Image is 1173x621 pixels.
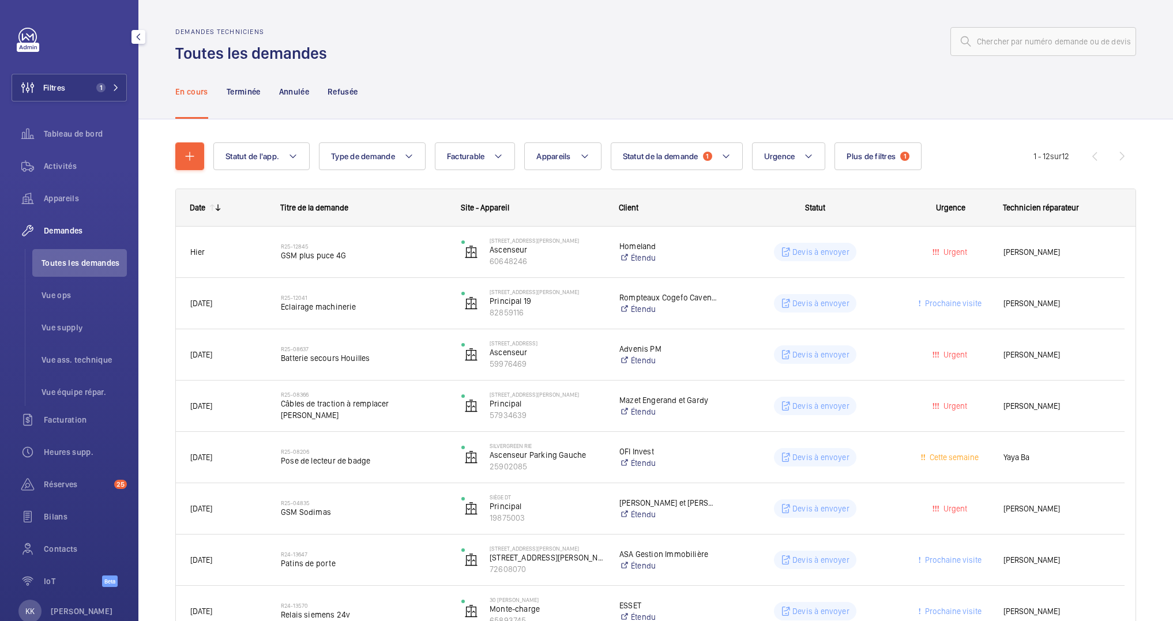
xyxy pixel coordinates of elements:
span: [PERSON_NAME] [1003,400,1110,413]
a: Étendu [619,252,717,264]
span: Contacts [44,543,127,555]
span: Statut [805,203,825,212]
span: Statut de l'app. [225,152,279,161]
p: Homeland [619,240,717,252]
p: Ascenseur [490,347,604,358]
input: Chercher par numéro demande ou de devis [950,27,1136,56]
img: elevator.svg [464,553,478,567]
p: [STREET_ADDRESS][PERSON_NAME] [490,545,604,552]
span: Tableau de bord [44,128,127,140]
span: Statut de la demande [623,152,698,161]
span: Heures supp. [44,446,127,458]
h2: R25-08206 [281,448,446,455]
span: [PERSON_NAME] [1003,502,1110,515]
span: sur [1050,152,1062,161]
span: Bilans [44,511,127,522]
span: Réserves [44,479,110,490]
p: SILVERGREEN RIE [490,442,604,449]
p: Principal [490,398,604,409]
span: Urgence [936,203,965,212]
span: Batterie secours Houilles [281,352,446,364]
p: ASA Gestion Immobilière [619,548,717,560]
span: GSM plus puce 4G [281,250,446,261]
span: Prochaine visite [923,555,982,564]
img: elevator.svg [464,502,478,515]
h2: R25-08366 [281,391,446,398]
p: Devis à envoyer [792,349,849,360]
img: elevator.svg [464,450,478,464]
p: Devis à envoyer [792,246,849,258]
button: Filtres1 [12,74,127,101]
a: Étendu [619,355,717,366]
span: Titre de la demande [280,203,348,212]
h2: Demandes techniciens [175,28,334,36]
button: Plus de filtres1 [834,142,922,170]
span: Technicien réparateur [1003,203,1079,212]
p: En cours [175,86,208,97]
p: Devis à envoyer [792,451,849,463]
span: 1 - 12 12 [1033,152,1069,160]
span: Beta [102,575,118,587]
img: elevator.svg [464,604,478,618]
p: Ascenseur Parking Gauche [490,449,604,461]
span: Filtres [43,82,65,93]
p: [STREET_ADDRESS][PERSON_NAME] [490,391,604,398]
span: Vue ass. technique [42,354,127,366]
p: Devis à envoyer [792,503,849,514]
button: Urgence [752,142,826,170]
button: Appareils [524,142,601,170]
span: Eclairage machinerie [281,301,446,313]
span: Urgence [764,152,795,161]
span: [PERSON_NAME] [1003,348,1110,362]
button: Statut de l'app. [213,142,310,170]
span: 1 [900,152,909,161]
span: Vue ops [42,289,127,301]
h1: Toutes les demandes [175,43,334,64]
img: elevator.svg [464,296,478,310]
a: Étendu [619,509,717,520]
p: 25902085 [490,461,604,472]
span: Urgent [941,504,967,513]
p: 57934639 [490,409,604,421]
span: Toutes les demandes [42,257,127,269]
span: Patins de porte [281,558,446,569]
span: Câbles de traction à remplacer [PERSON_NAME] [281,398,446,421]
button: Type de demande [319,142,426,170]
span: [DATE] [190,504,212,513]
span: Urgent [941,247,967,257]
p: Siège DT [490,494,604,500]
span: [DATE] [190,607,212,616]
p: Devis à envoyer [792,605,849,617]
span: Hier [190,247,205,257]
span: Cette semaine [927,453,979,462]
span: Appareils [44,193,127,204]
p: 72608070 [490,563,604,575]
p: Principal [490,500,604,512]
p: Refusée [328,86,358,97]
p: Devis à envoyer [792,400,849,412]
p: 59976469 [490,358,604,370]
p: [PERSON_NAME] et [PERSON_NAME] - [PERSON_NAME] [619,497,717,509]
p: OFI Invest [619,446,717,457]
p: [PERSON_NAME] [51,605,113,617]
span: 1 [703,152,712,161]
h2: R25-04835 [281,499,446,506]
p: Advenis PM [619,343,717,355]
p: 82859116 [490,307,604,318]
span: Facturation [44,414,127,426]
span: Client [619,203,638,212]
h2: R25-12845 [281,243,446,250]
span: Type de demande [331,152,395,161]
h2: R25-12041 [281,294,446,301]
img: elevator.svg [464,245,478,259]
span: Facturable [447,152,485,161]
span: Pose de lecteur de badge [281,455,446,466]
p: [STREET_ADDRESS] [490,340,604,347]
span: [DATE] [190,555,212,564]
span: Demandes [44,225,127,236]
p: [STREET_ADDRESS][PERSON_NAME] [490,288,604,295]
h2: R24-13647 [281,551,446,558]
a: Étendu [619,457,717,469]
p: 60648246 [490,255,604,267]
span: [PERSON_NAME] [1003,554,1110,567]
